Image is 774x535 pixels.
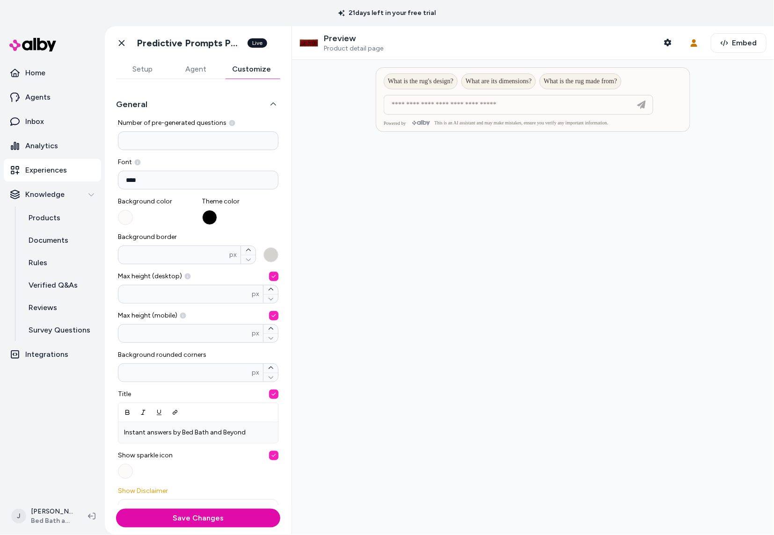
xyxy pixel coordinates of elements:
[118,197,195,206] span: Background color
[229,250,237,260] span: px
[6,501,80,531] button: J[PERSON_NAME]Bed Bath and Beyond
[31,516,73,526] span: Bed Bath and Beyond
[116,60,169,79] button: Setup
[4,135,101,157] a: Analytics
[202,197,279,206] span: Theme color
[19,296,101,319] a: Reviews
[19,229,101,252] a: Documents
[167,404,183,421] button: Link
[4,62,101,84] a: Home
[252,289,259,299] span: px
[4,343,101,366] a: Integrations
[119,404,135,421] button: Bold (Ctrl+B)
[324,44,383,53] span: Product detail page
[4,110,101,133] a: Inbox
[29,212,60,224] p: Products
[19,274,101,296] a: Verified Q&As
[25,67,45,79] p: Home
[263,364,278,373] button: Background rounded cornerspx
[241,255,256,264] button: Background borderpx
[263,373,278,382] button: Background rounded cornerspx
[116,509,280,528] button: Save Changes
[248,38,267,48] div: Live
[269,311,278,320] button: Max height (mobile) px
[252,329,259,338] span: px
[118,368,252,377] input: Background rounded cornerspx
[118,486,278,519] label: Show Disclaimer
[118,311,278,320] span: Max height (mobile)
[4,86,101,108] a: Agents
[135,404,151,421] button: Italic (Ctrl+U)
[169,60,223,79] button: Agent
[25,92,51,103] p: Agents
[118,499,278,519] button: Show Disclaimer
[137,37,242,49] h1: Predictive Prompts PDP
[263,294,278,304] button: Max height (desktop) px
[269,272,278,281] button: Max height (desktop) px
[118,131,278,150] input: Number of pre-generated questions
[263,247,278,262] button: Background borderpx
[711,33,767,53] button: Embed
[732,37,757,49] span: Embed
[25,140,58,152] p: Analytics
[25,165,67,176] p: Experiences
[241,246,256,255] button: Background borderpx
[11,509,26,524] span: J
[9,38,56,51] img: alby Logo
[124,428,272,437] p: Instant answers by Bed Bath and Beyond
[118,232,278,242] span: Background border
[25,189,65,200] p: Knowledge
[118,289,252,299] input: Max height (desktop) px
[4,159,101,181] a: Experiences
[116,98,280,111] button: General
[223,60,280,79] button: Customize
[299,34,318,52] img: Paseo Road by HiEnd Accents 3-Star Scroll Motif Rug, 24"x60"
[263,333,278,343] button: Max height (mobile) px
[25,349,68,360] p: Integrations
[4,183,101,206] button: Knowledge
[29,280,78,291] p: Verified Q&As
[19,207,101,229] a: Products
[29,325,90,336] p: Survey Questions
[118,250,229,260] input: Background borderpx
[118,272,278,281] span: Max height (desktop)
[263,285,278,294] button: Max height (desktop) px
[118,390,278,399] span: Title
[252,368,259,377] span: px
[29,235,68,246] p: Documents
[118,451,278,460] span: Show sparkle icon
[333,8,441,18] p: 21 days left in your free trial
[19,319,101,341] a: Survey Questions
[118,158,278,167] label: Font
[324,33,383,44] p: Preview
[25,116,44,127] p: Inbox
[263,325,278,333] button: Max height (mobile) px
[29,257,47,268] p: Rules
[19,252,101,274] a: Rules
[118,118,278,128] span: Number of pre-generated questions
[118,350,278,360] span: Background rounded corners
[118,329,252,338] input: Max height (mobile) px
[29,302,57,313] p: Reviews
[151,404,167,421] button: Underline (Ctrl+I)
[31,507,73,516] p: [PERSON_NAME]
